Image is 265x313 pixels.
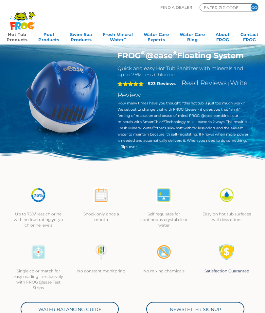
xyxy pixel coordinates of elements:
[13,211,63,228] p: Up to 75%* less chlorine with no frustrating yo-yo chlorine levels
[202,211,252,222] p: Easy on hot tub surfaces with less odors
[93,244,109,260] img: no-constant-monitoring1
[156,187,172,203] img: atease-icon-self-regulates
[216,30,230,43] a: AboutFROG
[117,81,144,86] span: 5
[139,211,189,228] p: Self regulates for continuous crystal clear water
[30,187,46,203] img: icon-atease-75percent-less
[124,37,126,40] sup: ∞
[76,268,126,274] p: No constant monitoring
[7,3,39,30] img: Frog Products Logo
[148,81,176,86] strong: 523 Reviews
[156,244,172,260] img: no-mixing1
[103,30,133,43] a: Fresh MineralWater∞
[70,30,92,43] a: Swim SpaProducts
[219,187,235,203] img: icon-atease-easy-on
[180,30,205,43] a: Water CareBlog
[7,30,27,43] a: Hot TubProducts
[117,65,249,78] h2: Quick and easy Hot Tub Sanitizer with minerals and up to 75% Less Chlorine
[219,244,235,260] img: Satisfaction Guarantee Icon
[141,50,146,57] sup: ®
[17,51,108,142] img: hot-tub-product-atease-system.png
[144,30,169,43] a: Water CareExperts
[160,3,192,11] p: Find A Dealer
[204,268,249,273] a: Satisfaction Guarantee
[93,187,109,203] img: atease-icon-shock-once
[30,244,46,260] img: icon-atease-color-match
[139,268,189,274] p: No mixing chemicals
[228,81,229,86] span: |
[38,30,59,43] a: PoolProducts
[163,119,165,122] sup: ®
[251,4,258,11] input: GO
[182,79,227,87] a: Read Reviews
[117,51,249,60] h1: FROG @ease Floating System
[76,211,126,222] p: Shock only once a month
[173,50,177,57] sup: ®
[13,268,63,290] p: Single color match for easy reading – exclusively with FROG @ease Test Strips
[117,100,249,150] p: How many times have you thought, “this hot tub is just too much work!” We set out to change that ...
[240,30,258,43] a: ContactFROG
[153,125,157,129] sup: ®∞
